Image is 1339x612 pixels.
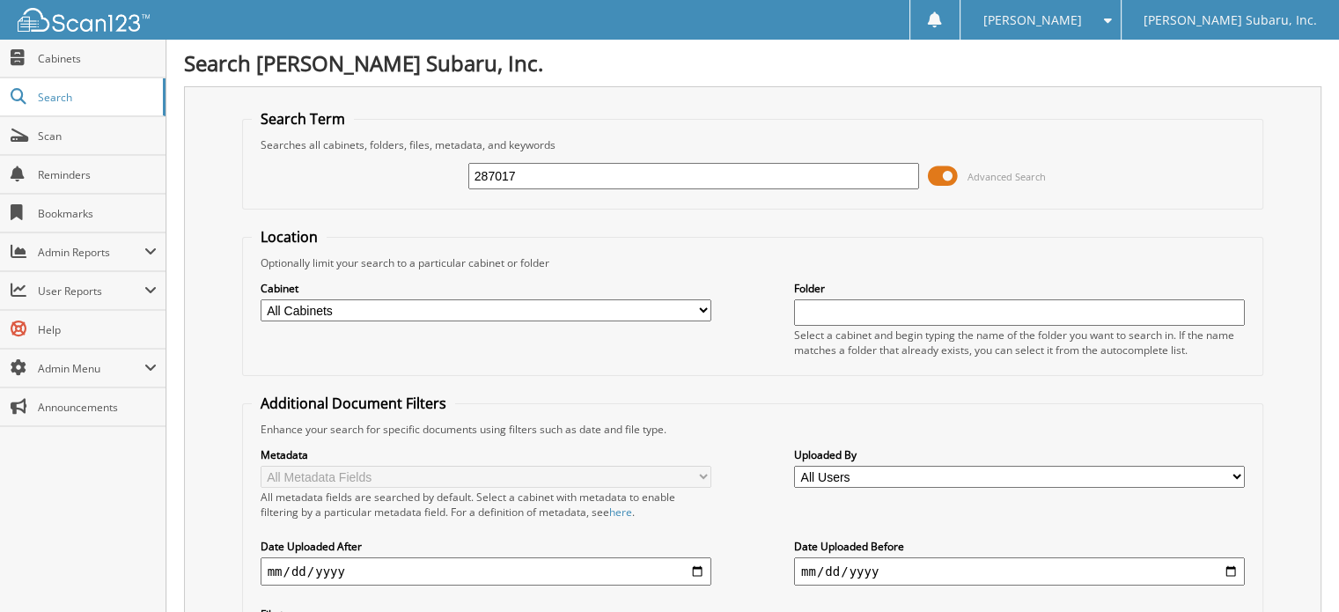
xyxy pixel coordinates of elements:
span: [PERSON_NAME] Subaru, Inc. [1144,15,1317,26]
iframe: Chat Widget [1251,527,1339,612]
a: here [609,505,632,520]
div: Searches all cabinets, folders, files, metadata, and keywords [252,137,1254,152]
legend: Additional Document Filters [252,394,455,413]
span: Bookmarks [38,206,157,221]
img: scan123-logo-white.svg [18,8,150,32]
span: User Reports [38,284,144,299]
label: Folder [794,281,1245,296]
label: Date Uploaded Before [794,539,1245,554]
legend: Search Term [252,109,354,129]
h1: Search [PERSON_NAME] Subaru, Inc. [184,48,1321,77]
div: Enhance your search for specific documents using filters such as date and file type. [252,422,1254,437]
span: [PERSON_NAME] [982,15,1081,26]
label: Uploaded By [794,447,1245,462]
label: Cabinet [261,281,711,296]
span: Scan [38,129,157,144]
div: Select a cabinet and begin typing the name of the folder you want to search in. If the name match... [794,328,1245,358]
span: Search [38,90,154,105]
span: Reminders [38,167,157,182]
div: All metadata fields are searched by default. Select a cabinet with metadata to enable filtering b... [261,490,711,520]
span: Cabinets [38,51,157,66]
span: Help [38,322,157,337]
span: Announcements [38,400,157,415]
span: Admin Reports [38,245,144,260]
span: Admin Menu [38,361,144,376]
label: Date Uploaded After [261,539,711,554]
label: Metadata [261,447,711,462]
div: Optionally limit your search to a particular cabinet or folder [252,255,1254,270]
input: start [261,557,711,586]
span: Advanced Search [967,170,1046,183]
input: end [794,557,1245,586]
legend: Location [252,227,327,247]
